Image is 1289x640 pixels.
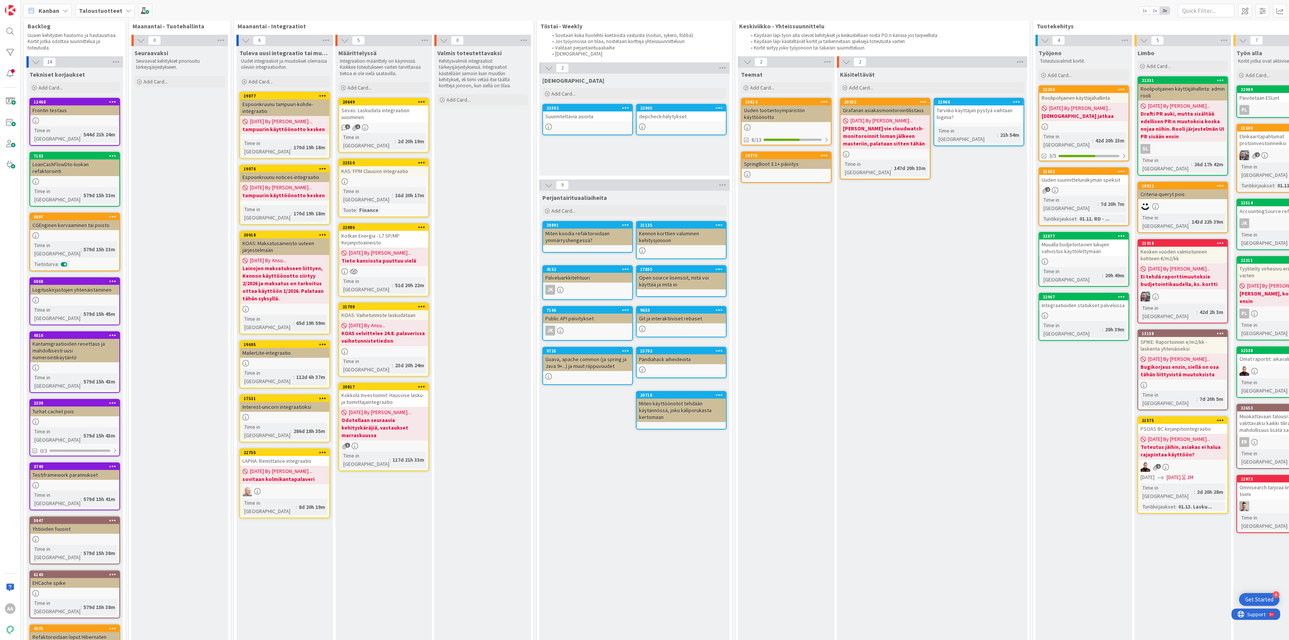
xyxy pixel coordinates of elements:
div: 21682 [1039,168,1128,175]
a: 15614Uuden tuotantoympäristön käyttöönotto8/13 [741,98,832,145]
div: KOAS: Vaihetunniste laskudataan [339,310,428,320]
div: 6807 [30,213,119,220]
div: 6807CGEnginen korvaaminen tai poisto [30,213,119,230]
div: 170d 19h 18m [292,143,327,151]
span: : [1189,218,1190,226]
div: Kotkan Energia - L7 SP/MP Kirjanpitoaineisto [339,231,428,247]
div: Time in [GEOGRAPHIC_DATA] [341,277,392,294]
b: [DEMOGRAPHIC_DATA] jatkaa [1042,112,1126,120]
div: 20649Sevas: Laskudata integraation uusiminen [339,99,428,122]
span: : [392,191,393,199]
div: Uuden suunnittelunäkymän speksit [1039,175,1128,185]
div: 22967 [1039,294,1128,300]
div: 17855 [640,267,726,272]
span: : [290,143,292,151]
div: 21682 [1043,169,1128,174]
span: 8/13 [752,136,761,144]
div: 22510 [343,160,428,165]
div: 6807 [34,214,119,220]
span: : [392,281,393,289]
a: 21708KOAS: Vaihetunniste laskudataan[DATE] By Ansu...KOAS selvittelee 24.8. palaverissa vaihetunn... [338,303,429,377]
div: 22268 [1043,87,1128,92]
div: 21135 [637,222,726,229]
a: 10776SpringBoot 3.1+ päivitys [741,151,832,183]
div: Logituskirjastojen yhtenäistäminen [30,285,119,295]
div: Kesken vuoden valmistuneen kohteen €/m2/kk [1138,247,1227,263]
div: TK [1138,292,1227,301]
a: 21682Uuden suunnittelunäkymän speksitTime in [GEOGRAPHIC_DATA]:7d 20h 7mTuntikirjaukset:01.11. RD... [1039,167,1129,226]
div: 22086 [343,225,428,230]
a: 16822Criteria-queryt poisMHTime in [GEOGRAPHIC_DATA]:143d 22h 39m [1138,182,1228,233]
div: Uuden tuotantoympäristön käyttöönotto [742,105,831,122]
div: CGEnginen korvaaminen tai poisto [30,220,119,230]
div: 22877Muualla budjetoitavien lukujen vahvistus käyttöliittymään [1039,233,1128,256]
div: 9653Git ja interaktiiviset rebaset [637,307,726,323]
div: Time in [GEOGRAPHIC_DATA] [32,187,80,204]
a: 21135Kennon korttien valuminen kehitysjonoon [636,221,727,259]
div: 20891 [543,222,632,229]
div: Time in [GEOGRAPHIC_DATA] [843,160,891,176]
span: [DATE] By [PERSON_NAME]... [851,117,912,125]
a: 22966Tarviiko käyttäjän pystyä vaihtaan loginia?Time in [GEOGRAPHIC_DATA]:21h 54m [934,98,1024,146]
a: 7103LoanCashFlowDto-luokan refaktorointiTime in [GEOGRAPHIC_DATA]:579d 15h 33m [29,152,120,207]
span: 3/5 [1049,152,1056,160]
div: Roolipohjainen käyttäjähallinta: admin rooli [1138,84,1227,100]
div: 22331 [1142,78,1227,83]
div: PL [1240,309,1249,318]
div: 4152 [543,266,632,273]
div: 21708KOAS: Vaihetunniste laskudataan [339,303,428,320]
div: 22268Roolipohjainen käyttäjähallinta [1039,86,1128,103]
a: 6807CGEnginen korvaaminen tai poistoTime in [GEOGRAPHIC_DATA]:579d 15h 33mTietoturva: [29,213,120,271]
span: : [290,209,292,218]
span: Kanban [39,6,59,15]
div: 22510KAS: FPM Clausion integraatio [339,159,428,176]
div: 16822Criteria-queryt pois [1138,182,1227,199]
span: : [356,206,357,214]
div: Suunniteltavia asioita [543,111,632,121]
a: 22967Integraatioiden statukset palvelussaTime in [GEOGRAPHIC_DATA]:20h 39m [1039,293,1129,341]
div: Frontin testaus [30,105,119,115]
div: 51d 20h 22m [393,281,426,289]
b: Lainojen maksatukseen liittyen, Kennon käyttöönotto siirtyy 2/2026 ja maksatus on tarkoitus ottaa... [242,264,327,302]
div: Espoonkruunu tampuuri-kohde-integraatio [240,99,329,116]
a: 22086Kotkan Energia - L7 SP/MP Kirjanpitoaineisto[DATE] By [PERSON_NAME]...Tieto kansiosta puuttu... [338,223,429,297]
div: Time in [GEOGRAPHIC_DATA] [32,241,80,258]
div: 20432 [844,99,930,105]
div: Time in [GEOGRAPHIC_DATA] [937,127,997,143]
a: 22905depcheck-hälytykset [636,104,727,135]
div: 17855Open source lisenssit, mitä voi käyttää ja mitä ei [637,266,726,289]
b: Taloustuotteet [79,7,122,14]
span: 1 [345,124,350,129]
span: : [80,310,82,318]
div: 22967 [1043,294,1128,300]
span: Add Card... [1246,72,1270,79]
span: [DATE] By [PERSON_NAME]... [1148,265,1210,273]
div: 22877 [1043,233,1128,239]
div: 20891 [546,223,632,228]
div: Time in [GEOGRAPHIC_DATA] [1042,196,1098,212]
div: 20432Grafanan asiakasmonitorointilistaus [841,99,930,115]
div: 6068Logituskirjastojen yhtenäistäminen [30,278,119,295]
span: Add Card... [551,90,576,97]
b: tampuurin käyttöönotto kesken [242,192,327,199]
div: 20918KOAS: Maksatusaineisto uuteen järjestelmään [240,232,329,255]
a: 22510KAS: FPM Clausion integraatioTime in [GEOGRAPHIC_DATA]:16d 20h 17mTuote:Finance [338,159,429,217]
div: 147d 20h 33m [892,164,928,172]
a: 17855Open source lisenssit, mitä voi käyttää ja mitä ei [636,265,727,297]
div: Tuntikirjaukset [1042,215,1076,223]
div: Espoonkruunu notices-integraatio [240,172,329,182]
span: [DATE] By [PERSON_NAME]... [1049,104,1111,112]
div: sl [1138,144,1227,154]
span: Add Card... [1147,63,1171,70]
div: KOAS: Maksatusaineisto uuteen järjestelmään [240,238,329,255]
div: 22966 [938,99,1023,105]
div: 22331 [1138,77,1227,84]
b: Ei tehdä raporttimuutoksia budjetointikaudella, ks. kortti [1141,273,1225,288]
div: 143d 22h 39m [1190,218,1225,226]
div: 22592 [543,105,632,111]
a: 19877Espoonkruunu tampuuri-kohde-integraatio[DATE] By [PERSON_NAME]...tampuurin käyttöönotto kesk... [239,92,330,159]
div: 20918 [244,232,329,238]
div: Git ja interaktiiviset rebaset [637,314,726,323]
span: 2 [1045,187,1050,192]
div: 4152 [546,267,632,272]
